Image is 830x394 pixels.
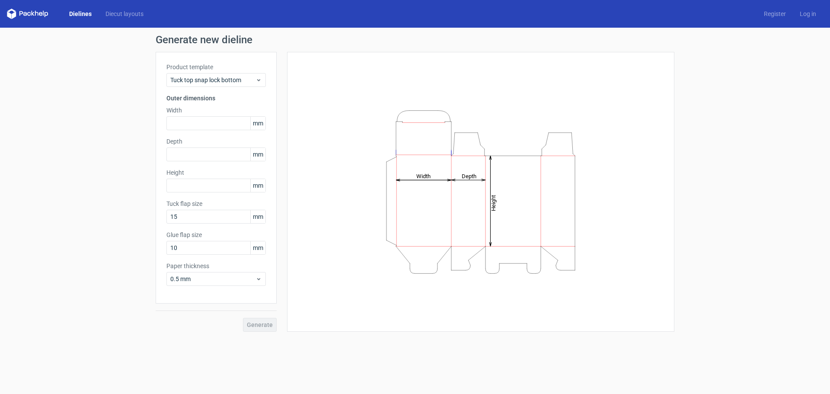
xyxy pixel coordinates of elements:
label: Tuck flap size [166,199,266,208]
label: Depth [166,137,266,146]
span: mm [250,117,265,130]
a: Register [757,10,793,18]
label: Product template [166,63,266,71]
tspan: Height [490,195,497,211]
span: mm [250,210,265,223]
span: 0.5 mm [170,275,255,283]
label: Height [166,168,266,177]
h1: Generate new dieline [156,35,674,45]
span: mm [250,148,265,161]
span: mm [250,241,265,254]
tspan: Depth [462,173,476,179]
label: Width [166,106,266,115]
tspan: Width [416,173,431,179]
a: Diecut layouts [99,10,150,18]
a: Dielines [62,10,99,18]
span: mm [250,179,265,192]
label: Paper thickness [166,262,266,270]
span: Tuck top snap lock bottom [170,76,255,84]
label: Glue flap size [166,231,266,239]
a: Log in [793,10,823,18]
h3: Outer dimensions [166,94,266,103]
